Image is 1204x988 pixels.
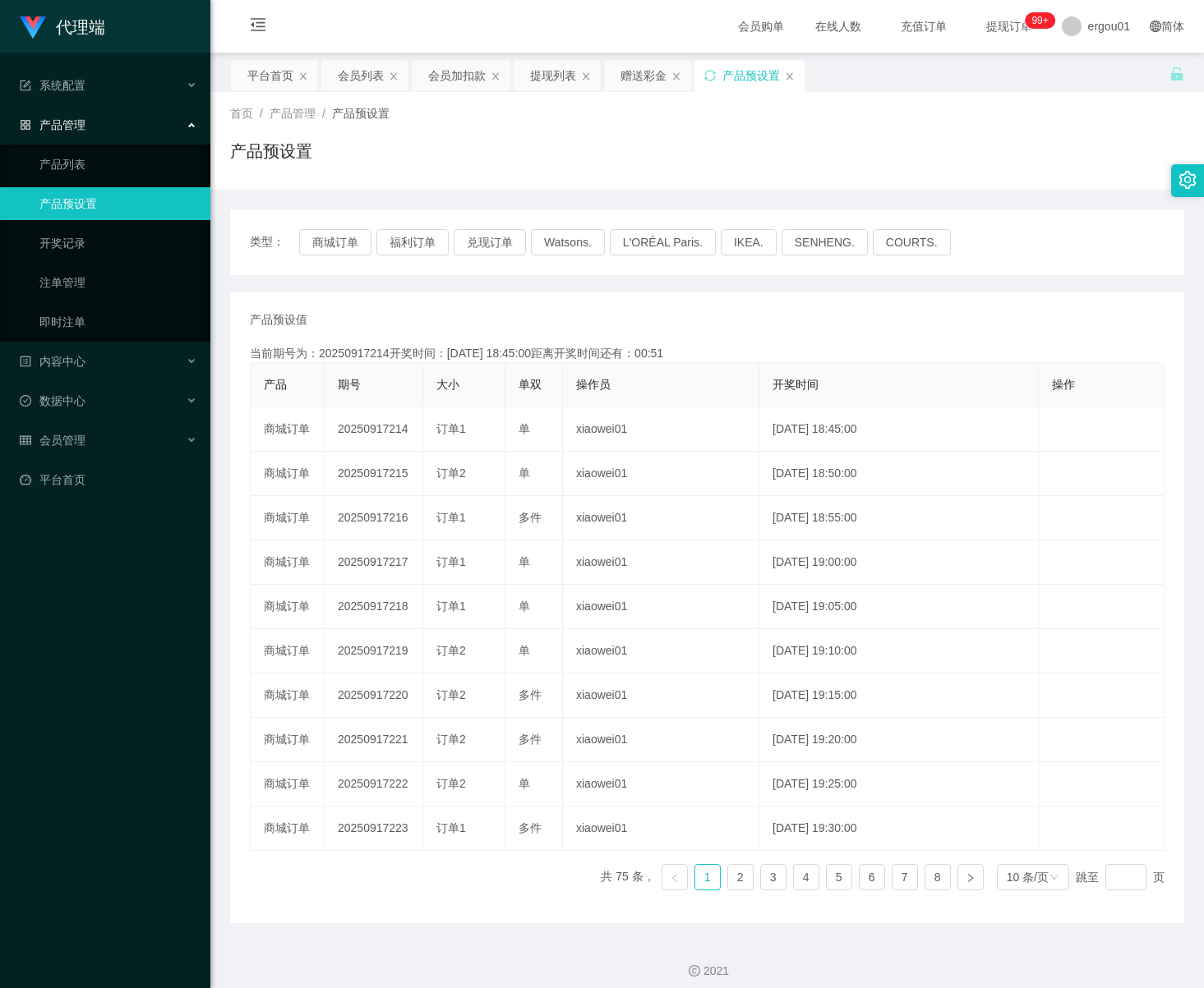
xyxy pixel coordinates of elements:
[761,865,786,889] a: 3
[436,511,466,524] span: 订单1
[530,60,576,91] div: 提现列表
[759,762,1039,806] td: [DATE] 19:25:00
[519,466,530,480] span: 单
[20,16,46,39] img: logo.9652507e.png
[250,229,299,255] span: 类型：
[826,864,852,890] li: 5
[325,629,423,673] td: 20250917219
[807,21,870,32] span: 在线人数
[793,864,819,890] li: 4
[39,227,197,260] a: 开奖记录
[563,407,759,452] td: xiaowei01
[689,965,700,977] i: 图标: copyright
[531,229,605,255] button: Watsons.
[251,496,325,540] td: 商城订单
[873,229,951,255] button: COURTS.
[224,963,1191,980] div: 2021
[20,356,31,367] i: 图标: profile
[563,762,759,806] td: xiaowei01
[610,229,716,255] button: L'ORÉAL Paris.
[519,821,542,834] span: 多件
[260,107,263,120] span: /
[20,20,105,33] a: 代理端
[376,229,449,255] button: 福利订单
[519,733,542,746] span: 多件
[760,864,787,890] li: 3
[721,229,777,255] button: IKEA.
[454,229,526,255] button: 兑现订单
[519,555,530,568] span: 单
[270,107,316,120] span: 产品管理
[794,865,819,889] a: 4
[251,452,325,496] td: 商城订单
[20,355,85,368] span: 内容中心
[325,585,423,629] td: 20250917218
[695,865,720,889] a: 1
[436,466,466,480] span: 订单2
[332,107,390,120] span: 产品预设置
[563,540,759,585] td: xiaowei01
[250,345,1165,362] div: 当前期号为：20250917214开奖时间：[DATE] 18:45:00距离开奖时间还有：00:51
[925,864,951,890] li: 8
[519,511,542,524] span: 多件
[56,1,105,53] h1: 代理端
[759,407,1039,452] td: [DATE] 18:45:00
[759,806,1039,851] td: [DATE] 19:30:00
[325,806,423,851] td: 20250917223
[563,496,759,540] td: xiaowei01
[581,71,591,81] i: 图标: close
[247,60,293,91] div: 平台首页
[957,864,984,890] li: 下一页
[39,266,197,299] a: 注单管理
[727,864,754,890] li: 2
[563,585,759,629] td: xiaowei01
[251,585,325,629] td: 商城订单
[759,496,1039,540] td: [DATE] 18:55:00
[519,644,530,657] span: 单
[20,119,31,131] i: 图标: appstore-o
[893,865,917,889] a: 7
[230,107,253,120] span: 首页
[827,865,851,889] a: 5
[601,864,654,890] li: 共 75 条，
[389,71,399,81] i: 图标: close
[251,407,325,452] td: 商城订单
[893,21,955,32] span: 充值订单
[773,378,819,391] span: 开奖时间
[39,187,197,220] a: 产品预设置
[563,629,759,673] td: xiaowei01
[491,71,501,81] i: 图标: close
[20,79,85,92] span: 系统配置
[230,139,312,163] h1: 产品预设置
[563,806,759,851] td: xiaowei01
[1025,12,1054,29] sup: 1216
[563,452,759,496] td: xiaowei01
[325,718,423,762] td: 20250917221
[978,21,1040,32] span: 提现订单
[782,229,868,255] button: SENHENG.
[519,422,530,435] span: 单
[576,378,611,391] span: 操作员
[251,806,325,851] td: 商城订单
[436,688,466,701] span: 订单2
[1052,378,1075,391] span: 操作
[1007,865,1049,889] div: 10 条/页
[20,394,85,407] span: 数据中心
[519,688,542,701] span: 多件
[20,434,31,446] i: 图标: table
[39,306,197,338] a: 即时注单
[322,107,325,120] span: /
[519,378,542,391] span: 单双
[1150,21,1161,32] i: 图标: global
[20,463,197,496] a: 图标: dashboard平台首页
[428,60,486,91] div: 会员加扣款
[325,540,423,585] td: 20250917217
[20,118,85,131] span: 产品管理
[251,718,325,762] td: 商城订单
[759,585,1039,629] td: [DATE] 19:05:00
[299,229,371,255] button: 商城订单
[759,718,1039,762] td: [DATE] 19:20:00
[759,540,1039,585] td: [DATE] 19:00:00
[563,718,759,762] td: xiaowei01
[759,673,1039,718] td: [DATE] 19:15:00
